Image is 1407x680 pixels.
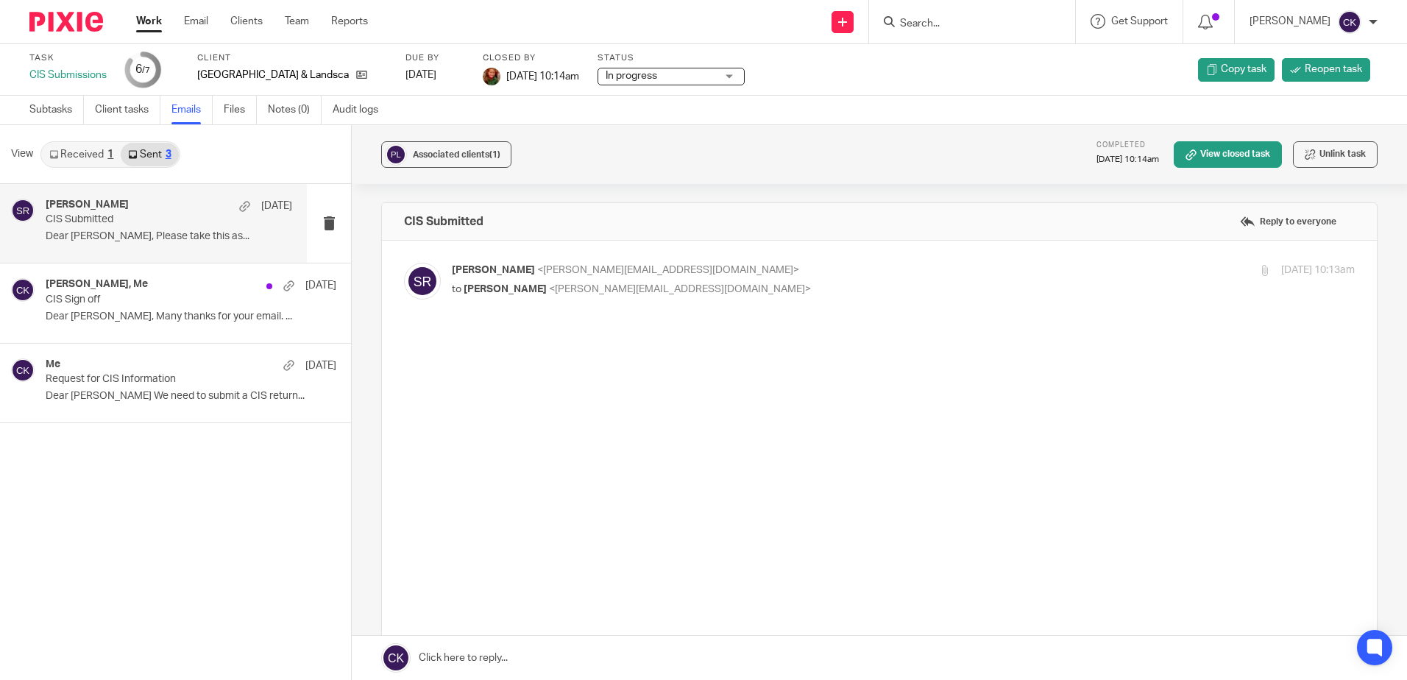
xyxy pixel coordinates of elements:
p: [DATE] [261,199,292,213]
img: svg%3E [404,263,441,300]
span: <[PERSON_NAME][EMAIL_ADDRESS][DOMAIN_NAME]> [537,265,799,275]
a: Emails [171,96,213,124]
p: Dear [PERSON_NAME], Please take this as... [46,230,292,243]
small: /7 [142,66,150,74]
p: Dear [PERSON_NAME] We need to submit a CIS return... [46,390,336,403]
img: Pixie [29,12,103,32]
a: Clients [230,14,263,29]
img: svg%3E [1338,10,1361,34]
div: 1 [107,149,113,160]
span: View [11,146,33,162]
a: View closed task [1174,141,1282,168]
img: svg%3E [11,278,35,302]
p: [PERSON_NAME] [1250,14,1330,29]
p: [DATE] [305,358,336,373]
h4: [PERSON_NAME] [46,199,129,211]
h4: CIS Submitted [404,214,483,229]
button: Unlink task [1293,141,1378,168]
h4: [PERSON_NAME], Me [46,278,148,291]
p: [DATE] 10:14am [1096,154,1159,166]
span: (1) [489,150,500,159]
span: Associated clients [413,150,500,159]
p: CIS Sign off [46,294,278,306]
span: [DATE] 10:14am [506,71,579,81]
a: Subtasks [29,96,84,124]
p: [DATE] [305,278,336,293]
span: [PERSON_NAME] [452,265,535,275]
span: Get Support [1111,16,1168,26]
input: Search [899,18,1031,31]
a: Received1 [42,143,121,166]
span: Completed [1096,141,1146,149]
p: Dear [PERSON_NAME], Many thanks for your email. ... [46,311,336,323]
p: Request for CIS Information [46,373,278,386]
div: [DATE] [405,68,464,82]
div: 6 [135,61,150,78]
span: Copy task [1221,62,1266,77]
a: Copy task [1198,58,1275,82]
label: Task [29,52,107,64]
span: [PERSON_NAME] [464,284,547,294]
button: Associated clients(1) [381,141,511,168]
h4: Me [46,358,60,371]
label: Status [598,52,745,64]
div: 3 [166,149,171,160]
label: Client [197,52,387,64]
a: Notes (0) [268,96,322,124]
a: Sent3 [121,143,178,166]
label: Closed by [483,52,579,64]
a: Email [184,14,208,29]
label: Due by [405,52,464,64]
span: to [452,284,461,294]
a: Work [136,14,162,29]
div: CIS Submissions [29,68,107,82]
a: Reopen task [1282,58,1370,82]
a: Audit logs [333,96,389,124]
a: Reports [331,14,368,29]
a: Team [285,14,309,29]
img: svg%3E [385,144,407,166]
span: Reopen task [1305,62,1362,77]
p: [DATE] 10:13am [1281,263,1355,278]
p: [GEOGRAPHIC_DATA] & Landscaping [197,68,349,82]
a: Files [224,96,257,124]
p: CIS Submitted [46,213,243,226]
span: <[PERSON_NAME][EMAIL_ADDRESS][DOMAIN_NAME]> [549,284,811,294]
img: sallycropped.JPG [483,68,500,85]
img: svg%3E [11,199,35,222]
a: Client tasks [95,96,160,124]
img: svg%3E [11,358,35,382]
span: In progress [606,71,657,81]
label: Reply to everyone [1236,210,1340,233]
